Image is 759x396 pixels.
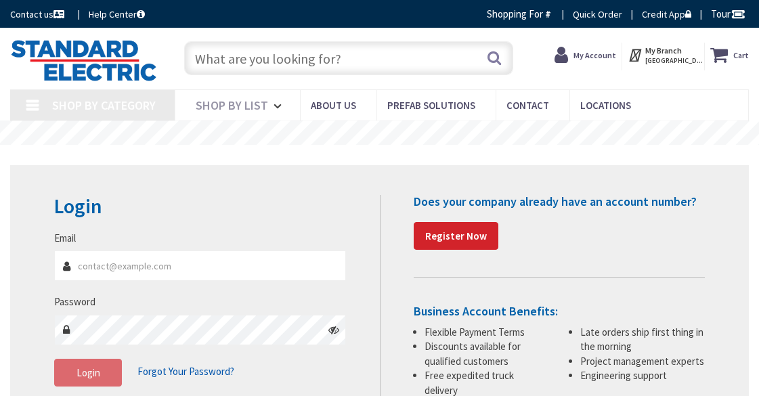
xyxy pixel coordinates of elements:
label: Email [54,231,76,245]
span: Prefab Solutions [387,99,475,112]
span: About Us [311,99,356,112]
strong: My Account [573,50,616,60]
span: Forgot Your Password? [137,365,234,378]
a: Credit App [642,7,691,21]
rs-layer: Coronavirus: Our Commitment to Our Employees and Customers [188,127,567,140]
strong: Register Now [425,229,487,242]
a: My Account [555,43,616,67]
li: Project management experts [580,354,705,368]
li: Late orders ship first thing in the morning [580,325,705,354]
span: Shop By Category [52,97,156,113]
label: Password [54,294,95,309]
strong: My Branch [645,45,682,56]
button: Login [54,359,122,387]
strong: # [545,7,551,20]
input: Email [54,250,346,281]
span: Locations [580,99,631,112]
li: Flexible Payment Terms [425,325,549,339]
a: Quick Order [573,7,622,21]
span: Tour [711,7,745,20]
input: What are you looking for? [184,41,514,75]
span: [GEOGRAPHIC_DATA], [GEOGRAPHIC_DATA] [645,56,703,65]
span: Login [77,366,100,379]
a: Help Center [89,7,145,21]
img: Standard Electric [10,39,157,81]
h4: Does your company already have an account number? [414,195,705,208]
li: Engineering support [580,368,705,382]
strong: Cart [733,43,749,67]
div: My Branch [GEOGRAPHIC_DATA], [GEOGRAPHIC_DATA] [628,43,699,67]
a: Contact us [10,7,67,21]
span: Contact [506,99,549,112]
span: Shopping For [487,7,543,20]
h4: Business Account Benefits: [414,305,705,318]
a: Forgot Your Password? [137,359,234,384]
h2: Login [54,195,346,217]
span: Shop By List [196,97,268,113]
a: Register Now [414,222,498,250]
li: Discounts available for qualified customers [425,339,549,368]
a: Cart [710,43,749,67]
i: Click here to show/hide password [328,324,339,335]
